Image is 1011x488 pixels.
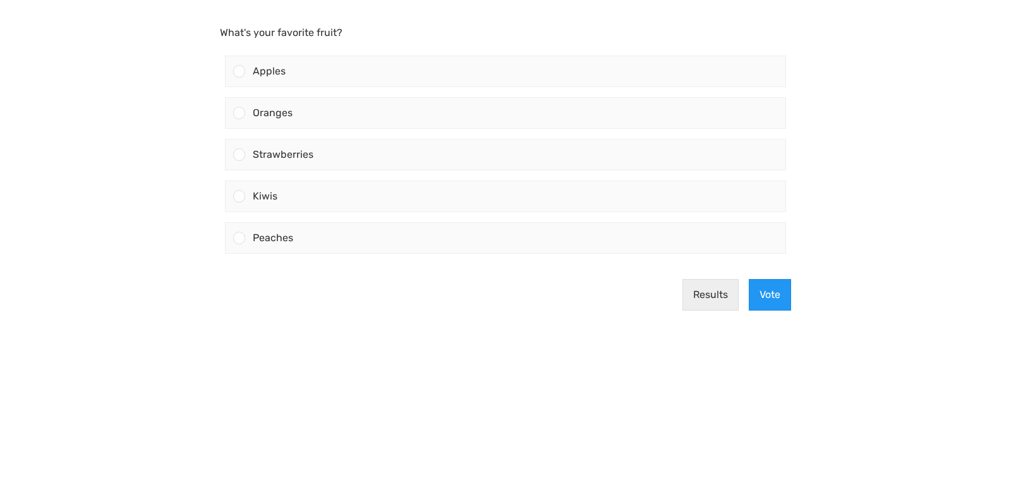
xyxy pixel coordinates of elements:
[253,148,313,160] span: Strawberries
[253,232,293,244] span: Peaches
[220,25,791,40] p: What's your favorite fruit?
[253,65,286,77] span: Apples
[749,279,791,311] button: Vote
[253,107,293,119] span: Oranges
[682,279,739,311] button: Results
[253,190,277,202] span: Kiwis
